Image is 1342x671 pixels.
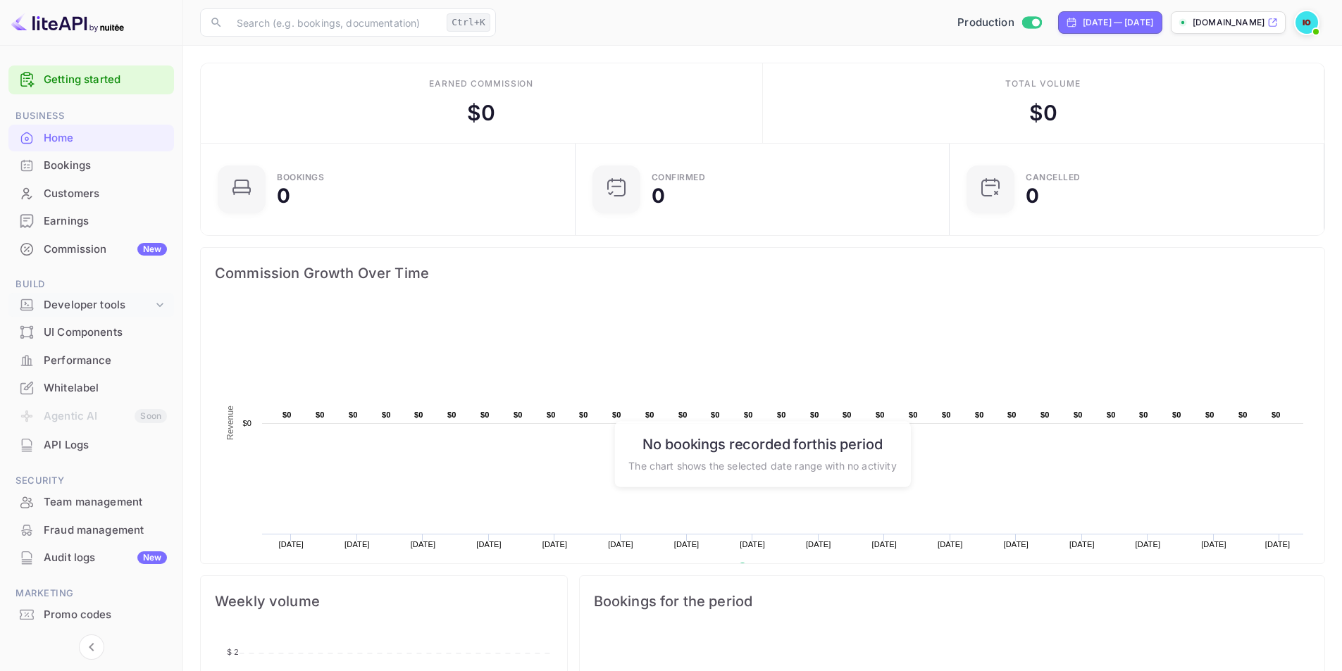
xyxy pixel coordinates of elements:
div: Promo codes [44,607,167,623]
a: Whitelabel [8,375,174,401]
a: Team management [8,489,174,515]
text: [DATE] [674,540,700,548]
div: $ 0 [467,97,495,129]
a: CommissionNew [8,236,174,262]
text: $0 [1040,410,1050,419]
div: $ 0 [1029,97,1057,129]
text: $0 [1074,410,1083,419]
a: Performance [8,347,174,373]
text: [DATE] [1069,540,1095,548]
text: $0 [1205,410,1214,419]
text: [DATE] [344,540,370,548]
text: [DATE] [1201,540,1226,548]
text: $0 [514,410,523,419]
text: $0 [480,410,490,419]
text: [DATE] [871,540,897,548]
div: Fraud management [8,517,174,544]
text: $0 [711,410,720,419]
text: [DATE] [1004,540,1029,548]
text: $0 [1139,410,1148,419]
a: Home [8,125,174,151]
div: Home [44,130,167,146]
div: Ctrl+K [447,13,490,32]
text: $0 [1172,410,1181,419]
div: Total volume [1005,77,1081,90]
span: Business [8,108,174,124]
text: $0 [678,410,688,419]
text: $0 [447,410,456,419]
text: [DATE] [279,540,304,548]
div: [DATE] — [DATE] [1083,16,1153,29]
p: [DOMAIN_NAME] [1193,16,1265,29]
h6: No bookings recorded for this period [628,435,896,452]
div: 0 [652,186,665,206]
div: Confirmed [652,173,706,182]
a: Audit logsNew [8,544,174,570]
text: [DATE] [411,540,436,548]
div: Fraud management [44,522,167,539]
text: $0 [414,410,423,419]
span: Commission Growth Over Time [215,262,1310,284]
a: Fraud management [8,517,174,543]
text: $0 [975,410,984,419]
text: $0 [242,419,251,427]
text: [DATE] [938,540,963,548]
div: Bookings [44,158,167,174]
text: [DATE] [806,540,831,548]
div: Developer tools [8,293,174,318]
div: 0 [277,186,290,206]
text: $0 [843,410,852,419]
text: Revenue [752,563,788,572]
text: [DATE] [608,540,633,548]
text: $0 [1238,410,1248,419]
div: Bookings [277,173,324,182]
text: $0 [316,410,325,419]
a: Getting started [44,72,167,88]
text: $0 [547,410,556,419]
text: [DATE] [1265,540,1291,548]
tspan: $ 2 [227,647,239,657]
text: $0 [579,410,588,419]
div: New [137,243,167,256]
text: $0 [612,410,621,419]
img: Ivan Orlov [1296,11,1318,34]
div: Earned commission [429,77,533,90]
span: Weekly volume [215,590,553,613]
img: LiteAPI logo [11,11,124,34]
text: $0 [1007,410,1017,419]
text: [DATE] [1136,540,1161,548]
text: $0 [942,410,951,419]
div: 0 [1026,186,1039,206]
div: Team management [8,489,174,516]
text: Revenue [225,406,235,440]
div: Developer tools [44,297,153,313]
div: Switch to Sandbox mode [952,15,1047,31]
div: API Logs [8,432,174,459]
text: $0 [382,410,391,419]
a: UI Components [8,319,174,345]
div: UI Components [44,325,167,341]
div: Audit logs [44,550,167,566]
text: $0 [810,410,819,419]
text: $0 [282,410,292,419]
div: API Logs [44,437,167,453]
div: Earnings [44,213,167,230]
span: Bookings for the period [594,590,1310,613]
text: $0 [349,410,358,419]
text: $0 [1107,410,1116,419]
div: New [137,551,167,564]
text: $0 [777,410,786,419]
div: Whitelabel [8,375,174,402]
text: $0 [1272,410,1281,419]
div: Home [8,125,174,152]
div: Customers [44,186,167,202]
div: UI Components [8,319,174,346]
text: [DATE] [476,540,502,548]
div: Whitelabel [44,380,167,396]
text: [DATE] [740,540,765,548]
text: $0 [909,410,918,419]
div: Earnings [8,208,174,235]
input: Search (e.g. bookings, documentation) [228,8,441,37]
text: $0 [744,410,753,419]
a: API Logs [8,432,174,458]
